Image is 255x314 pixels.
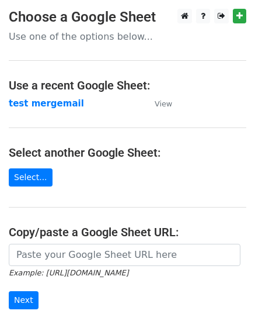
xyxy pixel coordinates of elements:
[9,98,84,109] a: test mergemail
[9,30,246,43] p: Use one of the options below...
[143,98,172,109] a: View
[9,146,246,160] h4: Select another Google Sheet:
[9,268,128,277] small: Example: [URL][DOMAIN_NAME]
[9,168,53,187] a: Select...
[9,291,39,309] input: Next
[9,225,246,239] h4: Copy/paste a Google Sheet URL:
[9,78,246,92] h4: Use a recent Google Sheet:
[9,244,240,266] input: Paste your Google Sheet URL here
[155,99,172,108] small: View
[9,9,246,26] h3: Choose a Google Sheet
